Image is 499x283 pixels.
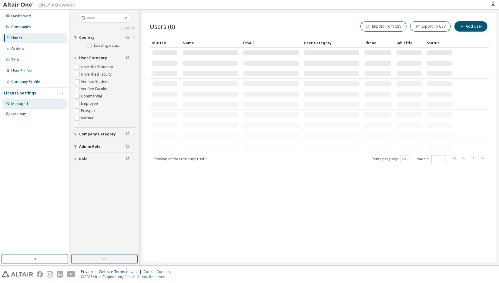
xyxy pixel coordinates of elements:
div: Website Terms of Use [99,269,143,274]
div: License Settings [4,91,36,96]
button: Admin Role [74,140,135,153]
span: Page n. [417,155,446,163]
div: Privacy [81,269,99,274]
button: 10 [402,157,410,162]
label: Partner [81,114,95,122]
div: Companies [11,25,31,29]
div: Name [183,38,238,48]
div: SKUs [11,57,20,62]
span: Clear filter [126,132,130,137]
div: User Category [304,38,360,48]
button: Company Category [74,128,135,141]
img: altair_logo.svg [2,271,33,278]
img: instagram.svg [47,271,53,278]
div: Company Profile [11,79,40,84]
a: Clear all [74,26,135,31]
label: Verified Student [81,78,110,85]
div: Dashboard [11,14,31,19]
button: User Category [74,51,135,65]
span: Clear filter [126,157,130,162]
label: Loading data... [94,43,120,48]
div: MDH ID [152,38,178,48]
div: Cookie Consent [143,269,175,274]
img: linkedin.svg [57,271,63,278]
div: Email [243,38,299,48]
label: Prospect [81,107,98,114]
span: Company Category [79,132,116,137]
div: Orders [11,46,24,51]
span: Clear filter [126,35,130,40]
button: Export To CSV [410,21,451,32]
span: Users (0) [150,22,175,31]
button: Country [74,31,135,44]
span: Admin Role [79,144,101,149]
div: Status [427,38,452,48]
img: facebook.svg [37,271,43,278]
label: Trial [81,122,90,129]
span: Showing entries 1 through 10 of 0 [152,156,206,162]
div: User Profile [11,68,32,73]
label: Verified Faculty [81,85,108,93]
p: © 2025 Altair Engineering, Inc. All Rights Reserved. [81,274,175,279]
span: Items per page [371,155,411,163]
div: Phone [364,38,392,48]
span: Clear filter [126,144,130,149]
span: User Category [79,56,107,60]
img: youtube.svg [67,271,75,278]
div: Managed [11,101,28,106]
div: On Prem [11,112,26,117]
label: Employee [81,100,99,107]
div: Users [11,36,22,40]
button: Role [74,152,135,166]
span: Clear filter [126,56,130,60]
label: Unverified Student [81,63,114,71]
button: Import From CSV [360,21,407,32]
label: Unverified Faculty [81,71,113,78]
span: Country [79,35,95,40]
span: Role [79,157,88,162]
button: Add User [454,21,487,32]
img: Altair One [3,2,79,8]
label: Commercial [81,93,103,100]
div: Job Title [397,38,422,48]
